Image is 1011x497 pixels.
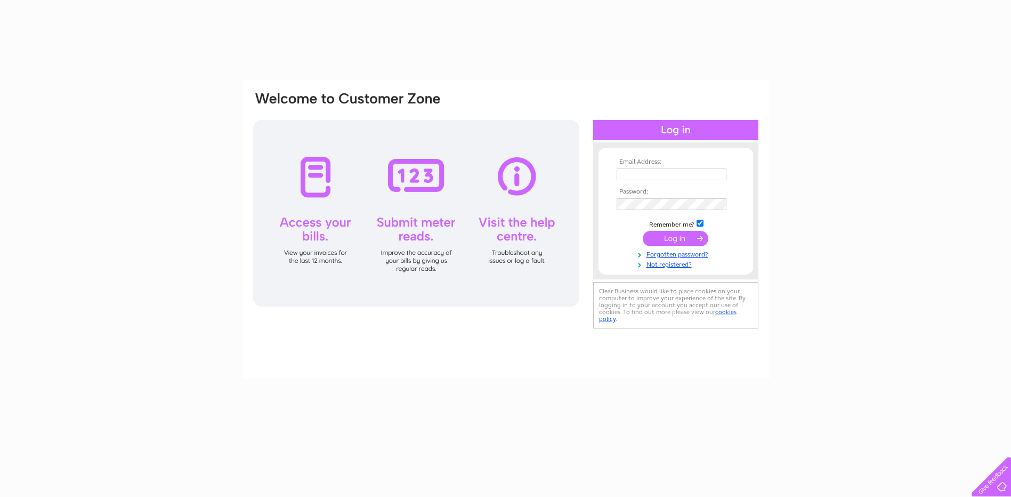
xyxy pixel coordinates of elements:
[617,248,738,259] a: Forgotten password?
[614,158,738,166] th: Email Address:
[614,188,738,196] th: Password:
[614,218,738,229] td: Remember me?
[617,259,738,269] a: Not registered?
[593,282,758,328] div: Clear Business would like to place cookies on your computer to improve your experience of the sit...
[643,231,708,246] input: Submit
[599,308,737,323] a: cookies policy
